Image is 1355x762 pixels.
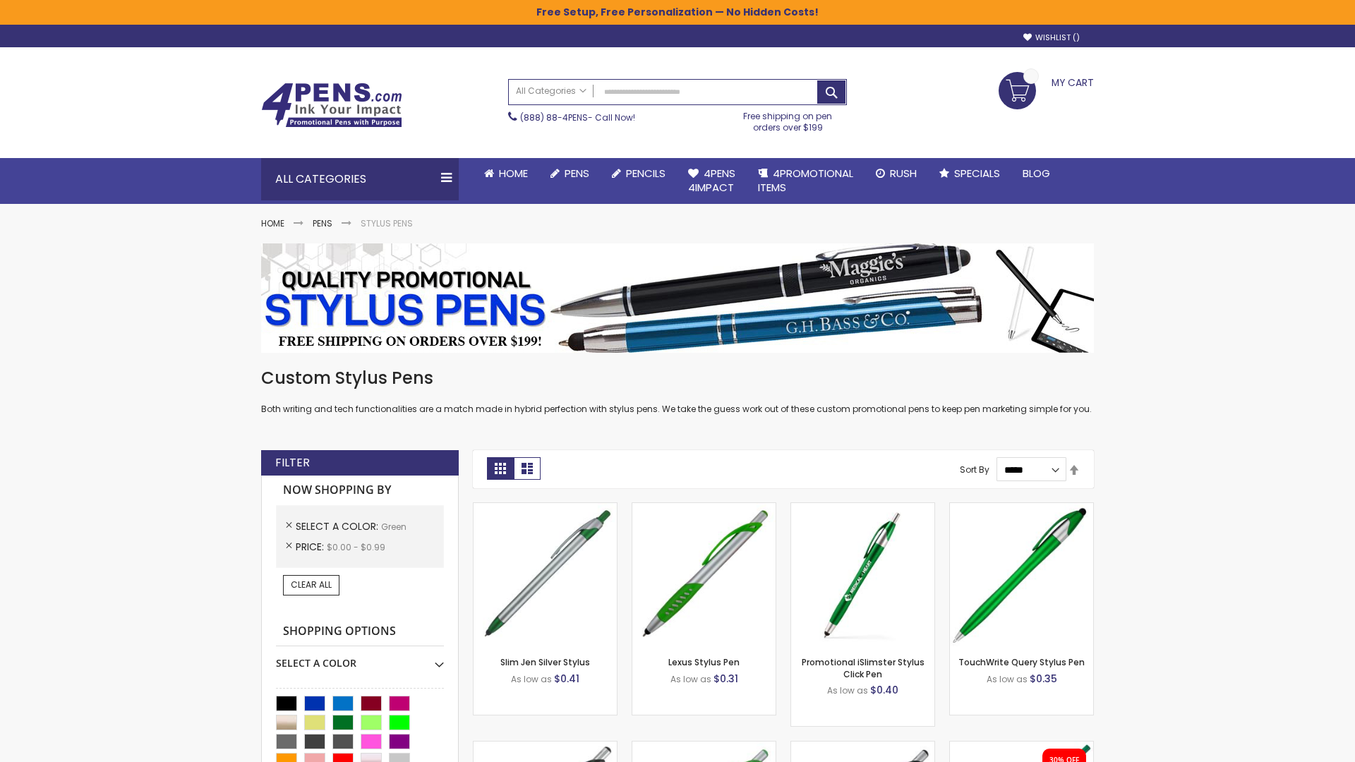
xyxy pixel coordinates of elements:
[487,457,514,480] strong: Grid
[520,111,588,123] a: (888) 88-4PENS
[747,158,865,204] a: 4PROMOTIONALITEMS
[713,672,738,686] span: $0.31
[520,111,635,123] span: - Call Now!
[954,166,1000,181] span: Specials
[261,367,1094,389] h1: Custom Stylus Pens
[291,579,332,591] span: Clear All
[960,464,989,476] label: Sort By
[361,217,413,229] strong: Stylus Pens
[1023,166,1050,181] span: Blog
[632,741,776,753] a: Boston Silver Stylus Pen-Green
[261,243,1094,353] img: Stylus Pens
[296,519,381,533] span: Select A Color
[500,656,590,668] a: Slim Jen Silver Stylus
[758,166,853,195] span: 4PROMOTIONAL ITEMS
[511,673,552,685] span: As low as
[276,646,444,670] div: Select A Color
[632,502,776,514] a: Lexus Stylus Pen-Green
[296,540,327,554] span: Price
[827,684,868,696] span: As low as
[677,158,747,204] a: 4Pens4impact
[313,217,332,229] a: Pens
[870,683,898,697] span: $0.40
[554,672,579,686] span: $0.41
[261,217,284,229] a: Home
[987,673,1028,685] span: As low as
[474,502,617,514] a: Slim Jen Silver Stylus-Green
[261,83,402,128] img: 4Pens Custom Pens and Promotional Products
[474,503,617,646] img: Slim Jen Silver Stylus-Green
[668,656,740,668] a: Lexus Stylus Pen
[791,741,934,753] a: Lexus Metallic Stylus Pen-Green
[539,158,601,189] a: Pens
[950,503,1093,646] img: TouchWrite Query Stylus Pen-Green
[509,80,594,103] a: All Categories
[950,502,1093,514] a: TouchWrite Query Stylus Pen-Green
[928,158,1011,189] a: Specials
[473,158,539,189] a: Home
[381,521,406,533] span: Green
[791,502,934,514] a: Promotional iSlimster Stylus Click Pen-Green
[261,367,1094,416] div: Both writing and tech functionalities are a match made in hybrid perfection with stylus pens. We ...
[670,673,711,685] span: As low as
[950,741,1093,753] a: iSlimster II - Full Color-Green
[276,617,444,647] strong: Shopping Options
[865,158,928,189] a: Rush
[474,741,617,753] a: Boston Stylus Pen-Green
[632,503,776,646] img: Lexus Stylus Pen-Green
[791,503,934,646] img: Promotional iSlimster Stylus Click Pen-Green
[1023,32,1080,43] a: Wishlist
[729,105,848,133] div: Free shipping on pen orders over $199
[802,656,925,679] a: Promotional iSlimster Stylus Click Pen
[958,656,1085,668] a: TouchWrite Query Stylus Pen
[276,476,444,505] strong: Now Shopping by
[626,166,666,181] span: Pencils
[275,455,310,471] strong: Filter
[601,158,677,189] a: Pencils
[1011,158,1061,189] a: Blog
[688,166,735,195] span: 4Pens 4impact
[499,166,528,181] span: Home
[890,166,917,181] span: Rush
[1030,672,1057,686] span: $0.35
[327,541,385,553] span: $0.00 - $0.99
[261,158,459,200] div: All Categories
[565,166,589,181] span: Pens
[516,85,586,97] span: All Categories
[283,575,339,595] a: Clear All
